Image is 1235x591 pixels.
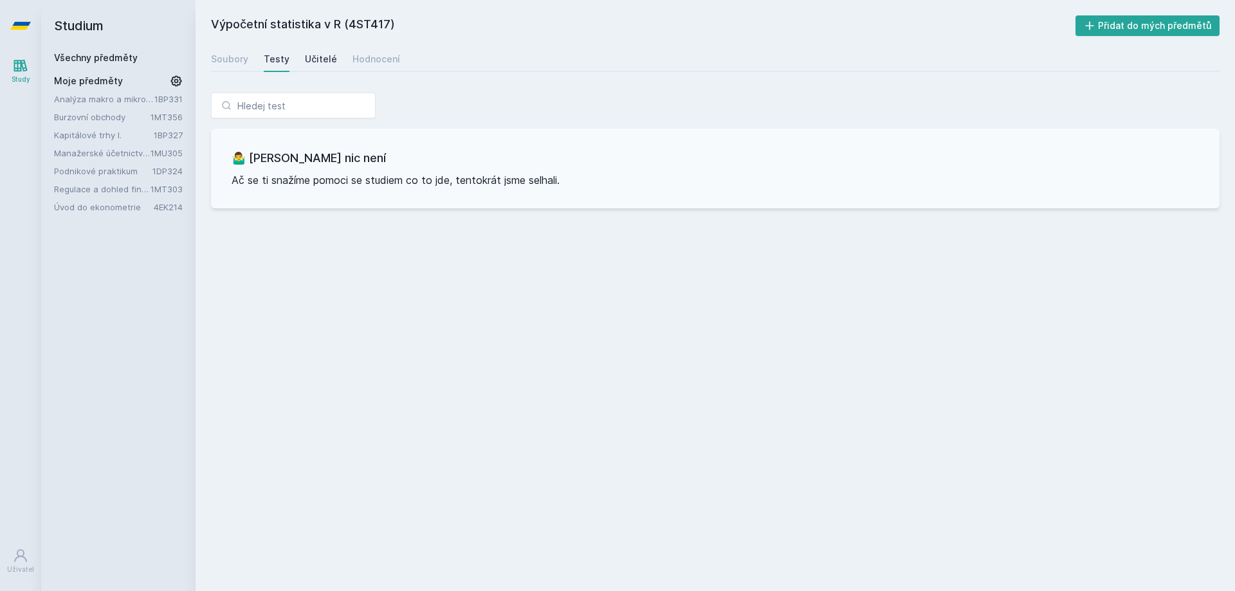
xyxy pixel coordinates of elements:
[3,541,39,581] a: Uživatel
[54,52,138,63] a: Všechny předměty
[54,201,154,214] a: Úvod do ekonometrie
[54,183,151,195] a: Regulace a dohled finančního systému
[264,53,289,66] div: Testy
[305,53,337,66] div: Učitelé
[3,51,39,91] a: Study
[211,93,376,118] input: Hledej test
[7,565,34,574] div: Uživatel
[54,93,154,105] a: Analýza makro a mikrofinančních dat
[151,184,183,194] a: 1MT303
[352,46,400,72] a: Hodnocení
[152,166,183,176] a: 1DP324
[151,112,183,122] a: 1MT356
[54,147,151,159] a: Manažerské účetnictví I.
[12,75,30,84] div: Study
[54,75,123,87] span: Moje předměty
[232,149,1199,167] h3: 🤷‍♂️ [PERSON_NAME] nic není
[352,53,400,66] div: Hodnocení
[305,46,337,72] a: Učitelé
[54,129,154,141] a: Kapitálové trhy I.
[264,46,289,72] a: Testy
[154,202,183,212] a: 4EK214
[54,165,152,177] a: Podnikové praktikum
[1075,15,1220,36] button: Přidat do mých předmětů
[211,53,248,66] div: Soubory
[211,15,1075,36] h2: Výpočetní statistika v R (4ST417)
[151,148,183,158] a: 1MU305
[154,94,183,104] a: 1BP331
[154,130,183,140] a: 1BP327
[232,172,1199,188] p: Ač se ti snažíme pomoci se studiem co to jde, tentokrát jsme selhali.
[211,46,248,72] a: Soubory
[54,111,151,123] a: Burzovní obchody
